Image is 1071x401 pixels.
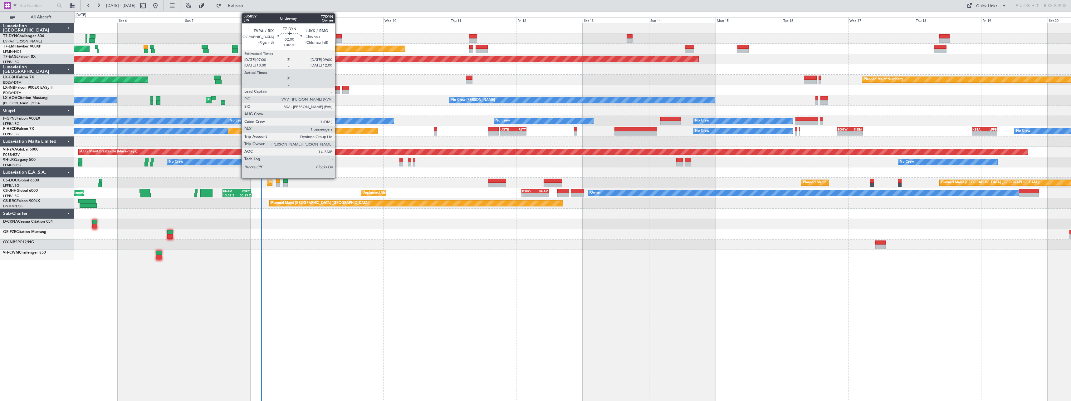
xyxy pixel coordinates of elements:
div: AOG Maint Brazzaville (Maya-maya) [80,147,137,156]
a: T7-DYNChallenger 604 [3,34,44,38]
span: CS-JHH [3,189,17,193]
span: 9H-LPZ [3,158,16,162]
div: KSEA [972,127,985,131]
div: Planned Maint [GEOGRAPHIC_DATA] ([GEOGRAPHIC_DATA]) [269,178,367,187]
div: - [985,131,997,135]
button: Refresh [213,1,251,11]
input: Trip Number [19,1,55,10]
a: 9H-LPZLegacy 500 [3,158,36,162]
div: Wed 10 [383,17,450,23]
a: D-CKNACessna Citation CJ4 [3,220,53,224]
a: DNMM/LOS [3,204,22,209]
span: D-CKNA [3,220,18,224]
div: Quick Links [976,3,997,9]
div: Planned Maint Nurnberg [864,75,903,84]
span: T7-EMI [3,45,15,48]
div: No Crew [169,157,183,167]
div: No Crew [PERSON_NAME] [451,96,495,105]
div: [DATE] [76,12,86,18]
a: LX-INBFalcon 900EX EASy II [3,86,52,90]
a: OE-FZECitation Mustang [3,230,46,234]
a: LX-GBHFalcon 7X [3,76,34,79]
span: CS-RRC [3,199,17,203]
span: All Aircraft [16,15,66,19]
div: Planned Maint [GEOGRAPHIC_DATA] [274,44,334,53]
div: Sun 7 [184,17,250,23]
div: - [838,131,850,135]
span: LX-AOA [3,96,17,100]
a: OY-NBSPC12/NG [3,240,34,244]
a: EVRA/[PERSON_NAME] [3,39,42,44]
a: F-HECDFalcon 7X [3,127,34,131]
a: CS-DOUGlobal 6500 [3,179,39,182]
div: No Crew [695,126,709,136]
a: [PERSON_NAME]/QSA [3,101,40,106]
div: Planned Maint [GEOGRAPHIC_DATA] ([GEOGRAPHIC_DATA]) [941,178,1039,187]
div: Wed 17 [848,17,915,23]
div: - [501,131,513,135]
a: EDLW/DTM [3,80,22,85]
div: Sat 6 [118,17,184,23]
div: Fri 5 [51,17,118,23]
a: LFMN/NCE [3,49,22,54]
div: 00:25 Z [237,193,251,197]
span: T7-EAGL [3,55,18,59]
span: OY-NBS [3,240,17,244]
a: T7-EMIHawker 900XP [3,45,41,48]
a: LFPB/LBG [3,194,19,198]
div: RJTT [513,127,526,131]
a: 9H-YAAGlobal 5000 [3,148,38,151]
div: EHAM [223,189,237,193]
div: UGTB [501,127,513,131]
a: FCBB/BZV [3,152,20,157]
span: F-GPNJ [3,117,17,121]
div: Unplanned Maint [GEOGRAPHIC_DATA] ([GEOGRAPHIC_DATA] Intl) [363,188,471,198]
div: Planned Maint [GEOGRAPHIC_DATA] ([GEOGRAPHIC_DATA]) [803,178,901,187]
div: Planned Maint [GEOGRAPHIC_DATA] ([GEOGRAPHIC_DATA]) [208,96,306,105]
div: EGGW [838,127,850,131]
div: 13:59 Z [223,193,237,197]
div: No Crew [230,116,244,126]
a: CS-RRCFalcon 900LX [3,199,40,203]
a: 9H-CWMChallenger 850 [3,251,46,255]
a: LX-AOACitation Mustang [3,96,48,100]
a: LFPB/LBG [3,183,19,188]
div: - [535,193,548,197]
div: Sun 14 [649,17,716,23]
div: Tue 9 [317,17,383,23]
div: - [513,131,526,135]
div: Planned Maint [GEOGRAPHIC_DATA] ([GEOGRAPHIC_DATA]) [271,199,369,208]
div: - [522,193,535,197]
a: EDLW/DTM [3,91,22,95]
span: CS-DOU [3,179,18,182]
div: LFPB [985,127,997,131]
div: Sat 13 [583,17,649,23]
span: 9H-YAA [3,148,17,151]
button: Quick Links [964,1,1010,11]
span: Refresh [223,3,249,8]
div: Fri 12 [516,17,583,23]
a: CS-JHHGlobal 6000 [3,189,38,193]
div: Thu 11 [450,17,516,23]
a: LFPB/LBG [3,60,19,64]
span: [DATE] - [DATE] [106,3,135,8]
span: OE-FZE [3,230,16,234]
a: T7-EAGLFalcon 8X [3,55,36,59]
div: No Crew [1016,126,1030,136]
span: LX-GBH [3,76,17,79]
div: Fri 19 [981,17,1048,23]
div: No Crew [695,116,709,126]
div: - [850,131,862,135]
div: Thu 18 [915,17,981,23]
div: EHAM [535,189,548,193]
div: No Crew [496,116,510,126]
span: F-HECD [3,127,17,131]
span: 9H-CWM [3,251,19,255]
span: T7-DYN [3,34,17,38]
a: F-GPNJFalcon 900EX [3,117,40,121]
div: KSFO [237,189,250,193]
div: - [972,131,985,135]
a: LFMD/CEQ [3,163,21,167]
div: Mon 15 [716,17,782,23]
div: Mon 8 [250,17,317,23]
